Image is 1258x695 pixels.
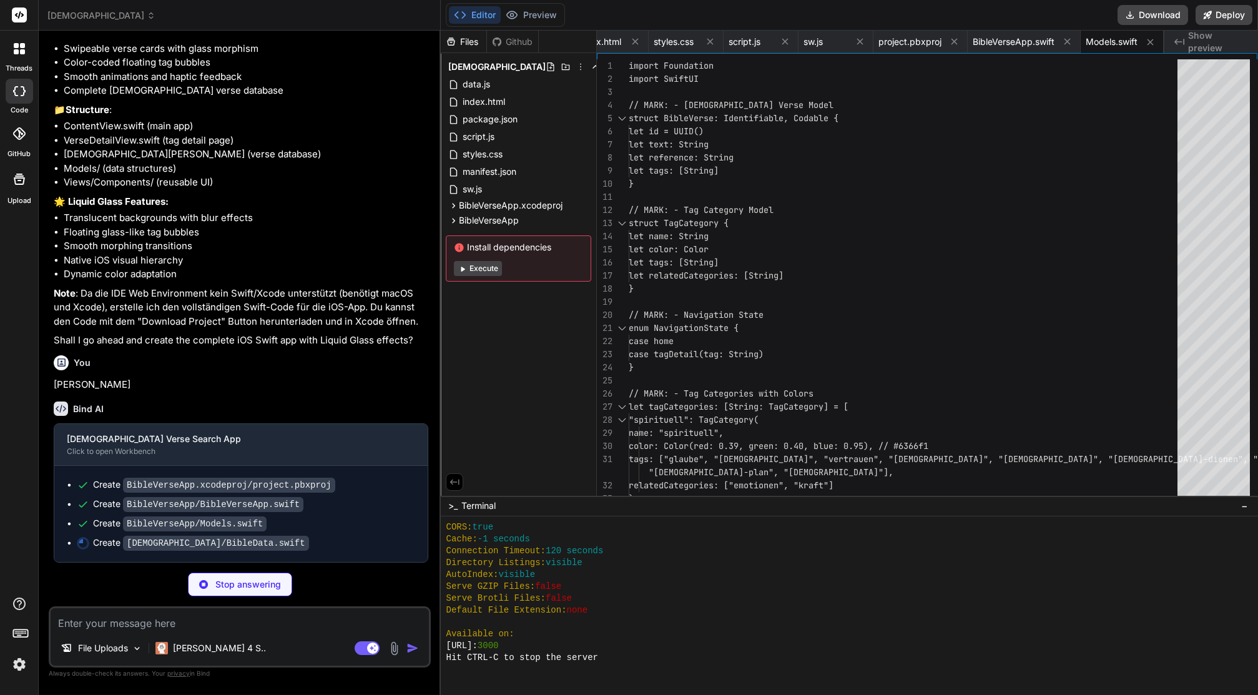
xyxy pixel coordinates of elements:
[173,642,266,654] p: [PERSON_NAME] 4 S..
[7,195,31,206] label: Upload
[64,84,428,98] li: Complete [DEMOGRAPHIC_DATA] verse database
[597,335,612,348] div: 22
[546,557,582,569] span: visible
[441,36,486,48] div: Files
[614,413,630,426] div: Click to collapse the range.
[487,36,538,48] div: Github
[597,269,612,282] div: 17
[1188,29,1248,54] span: Show preview
[597,164,612,177] div: 9
[597,308,612,322] div: 20
[64,147,428,162] li: [DEMOGRAPHIC_DATA][PERSON_NAME] (verse database)
[498,569,535,581] span: visible
[597,59,612,72] div: 1
[167,669,190,677] span: privacy
[597,400,612,413] div: 27
[614,217,630,230] div: Click to collapse the range.
[597,243,612,256] div: 15
[11,105,28,116] label: code
[478,533,530,545] span: -1 seconds
[64,254,428,268] li: Native iOS visual hierarchy
[597,125,612,138] div: 6
[629,73,699,84] span: import SwiftUI
[64,119,428,134] li: ContentView.swift (main app)
[123,516,267,531] code: BibleVerseApp/Models.swift
[49,668,431,679] p: Always double-check its answers. Your in Bind
[597,190,612,204] div: 11
[64,267,428,282] li: Dynamic color adaptation
[629,493,639,504] span: ),
[93,478,335,491] div: Create
[614,400,630,413] div: Click to collapse the range.
[448,61,546,73] span: [DEMOGRAPHIC_DATA]
[597,440,612,453] div: 30
[93,498,303,511] div: Create
[629,112,838,124] span: struct BibleVerse: Identifiable, Codable {
[878,36,941,48] span: project.pbxproj
[446,640,477,652] span: [URL]:
[597,322,612,335] div: 21
[597,138,612,151] div: 7
[614,112,630,125] div: Click to collapse the range.
[501,6,562,24] button: Preview
[597,282,612,295] div: 18
[629,270,784,281] span: let relatedCategories: [String]
[461,94,506,109] span: index.html
[1239,496,1251,516] button: −
[459,199,563,212] span: BibleVerseApp.xcodeproj
[654,36,694,48] span: styles.css
[459,214,519,227] span: BibleVerseApp
[1118,5,1188,25] button: Download
[93,536,309,550] div: Create
[215,578,281,591] p: Stop answering
[629,99,833,111] span: // MARK: - [DEMOGRAPHIC_DATA] Verse Model
[64,162,428,176] li: Models/ (data structures)
[9,654,30,675] img: settings
[629,139,709,150] span: let text: String
[461,112,519,127] span: package.json
[614,322,630,335] div: Click to collapse the range.
[64,239,428,254] li: Smooth morphing transitions
[461,182,483,197] span: sw.js
[67,446,395,456] div: Click to open Workbench
[629,335,674,347] span: case home
[66,104,109,116] strong: Structure
[597,361,612,374] div: 24
[649,466,893,478] span: "[DEMOGRAPHIC_DATA]-plan", "[DEMOGRAPHIC_DATA]"],
[597,374,612,387] div: 25
[73,403,104,415] h6: Bind AI
[597,99,612,112] div: 4
[597,479,612,492] div: 32
[629,178,634,189] span: }
[461,500,496,512] span: Terminal
[629,388,813,399] span: // MARK: - Tag Categories with Colors
[446,545,546,557] span: Connection Timeout:
[629,453,988,465] span: tags: ["glaube", "[DEMOGRAPHIC_DATA]", "vertrauen", "[DEMOGRAPHIC_DATA]"
[461,164,518,179] span: manifest.json
[64,42,428,56] li: Swipeable verse cards with glass morphism
[729,36,760,48] span: script.js
[54,378,428,392] p: [PERSON_NAME]
[597,230,612,243] div: 14
[54,424,408,465] button: [DEMOGRAPHIC_DATA] Verse Search AppClick to open Workbench
[597,204,612,217] div: 12
[446,581,535,593] span: Serve GZIP Files:
[446,628,514,640] span: Available on:
[446,593,546,604] span: Serve Brotli Files:
[546,545,603,557] span: 120 seconds
[629,440,858,451] span: color: Color(red: 0.39, green: 0.40, blue: 0.9
[858,440,928,451] span: 5), // #6366f1
[973,36,1054,48] span: BibleVerseApp.swift
[93,517,267,530] div: Create
[6,63,32,74] label: threads
[597,413,612,426] div: 28
[7,149,31,159] label: GitHub
[123,497,303,512] code: BibleVerseApp/BibleVerseApp.swift
[54,103,428,117] p: 📁 :
[461,129,496,144] span: script.js
[74,357,91,369] h6: You
[478,640,499,652] span: 3000
[629,322,739,333] span: enum NavigationState {
[629,348,764,360] span: case tagDetail(tag: String)
[54,287,76,299] strong: Note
